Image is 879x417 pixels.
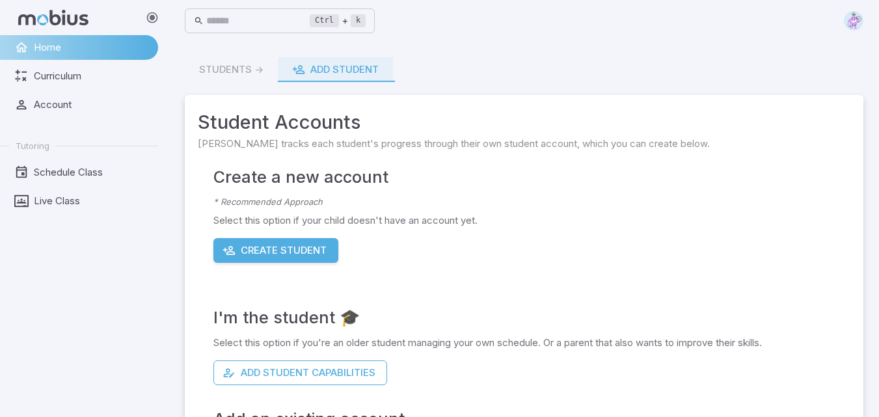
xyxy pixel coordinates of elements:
[310,13,366,29] div: +
[292,62,379,77] div: Add Student
[34,98,149,112] span: Account
[351,14,366,27] kbd: k
[213,213,850,228] p: Select this option if your child doesn't have an account yet.
[34,69,149,83] span: Curriculum
[198,108,850,137] span: Student Accounts
[213,195,850,208] p: * Recommended Approach
[34,165,149,180] span: Schedule Class
[213,164,850,190] h4: Create a new account
[34,194,149,208] span: Live Class
[310,14,339,27] kbd: Ctrl
[213,304,850,330] h4: I'm the student 🎓
[844,11,863,31] img: diamond.svg
[213,360,387,385] button: Add Student Capabilities
[213,336,850,350] p: Select this option if you're an older student managing your own schedule. Or a parent that also w...
[213,238,338,263] button: Create Student
[198,137,850,151] span: [PERSON_NAME] tracks each student's progress through their own student account, which you can cre...
[16,140,49,152] span: Tutoring
[34,40,149,55] span: Home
